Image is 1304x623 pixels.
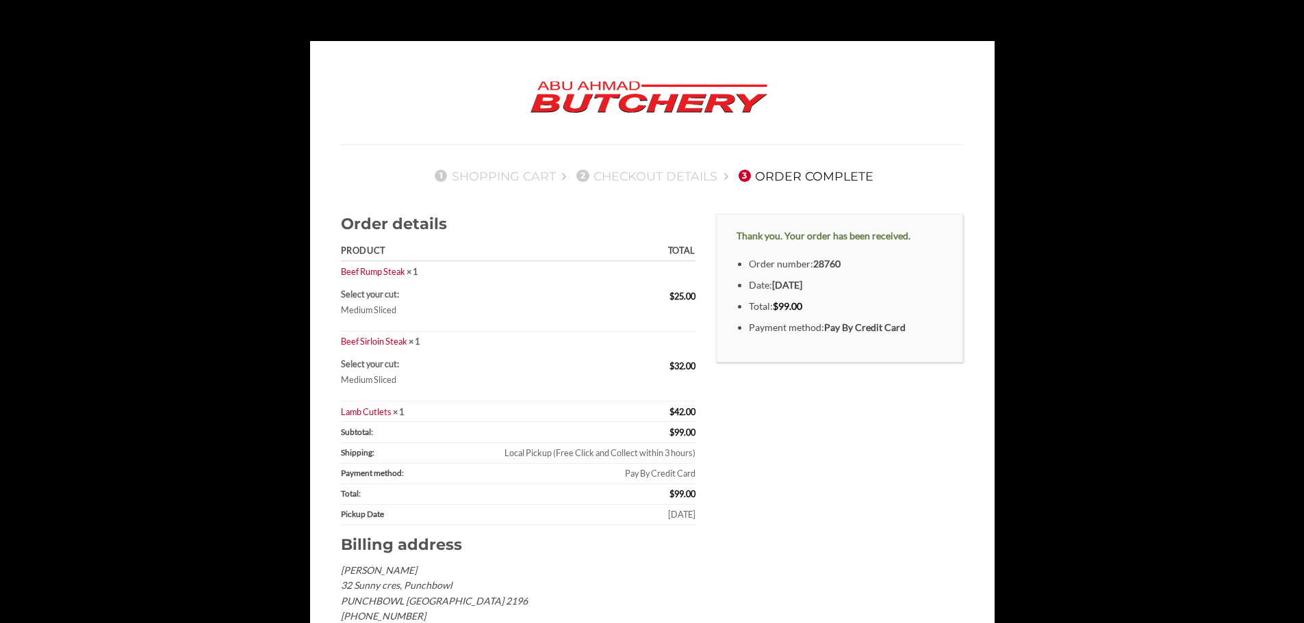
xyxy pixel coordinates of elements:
[669,406,695,417] bdi: 42.00
[341,336,407,347] a: Beef Sirloin Steak
[669,488,695,499] span: 99.00
[431,169,556,183] a: 1Shopping Cart
[341,406,392,417] a: Lamb Cutlets
[407,266,418,277] strong: × 1
[341,358,399,369] strong: Select your cut:
[341,304,442,315] p: Medium Sliced
[576,170,589,182] span: 2
[669,360,674,371] span: $
[773,300,778,312] span: $
[341,505,447,525] th: Pickup Date
[749,320,943,336] li: Payment method:
[446,443,695,464] td: Local Pickup (Free Click and Collect within 3 hours)
[446,464,695,484] td: Pay By Credit Card
[341,374,442,385] p: Medium Sliced
[669,406,674,417] span: $
[749,256,943,272] li: Order number:
[409,336,420,347] strong: × 1
[446,505,695,525] td: [DATE]
[669,427,695,438] span: 99.00
[341,464,447,484] th: Payment method:
[341,266,405,277] a: Beef Rump Steak
[669,291,674,302] span: $
[446,242,695,262] th: Total
[572,169,717,183] a: 2Checkout details
[519,72,779,124] img: Abu Ahmad Butchery
[749,299,943,315] li: Total:
[669,427,674,438] span: $
[341,443,447,464] th: Shipping:
[669,291,695,302] bdi: 25.00
[341,484,447,505] th: Total:
[749,278,943,293] li: Date:
[772,279,802,291] strong: [DATE]
[773,300,802,312] bdi: 99.00
[824,321,906,333] strong: Pay By Credit Card
[341,214,695,234] h2: Order details
[737,230,910,241] strong: Thank you. Your order has been received.
[393,406,404,417] strong: × 1
[669,360,695,371] bdi: 32.00
[669,488,674,499] span: $
[435,170,447,182] span: 1
[341,158,964,194] nav: Checkout steps
[341,242,447,262] th: Product
[341,422,447,442] th: Subtotal:
[813,258,841,269] strong: 28760
[341,535,695,555] h2: Billing address
[341,289,399,300] strong: Select your cut:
